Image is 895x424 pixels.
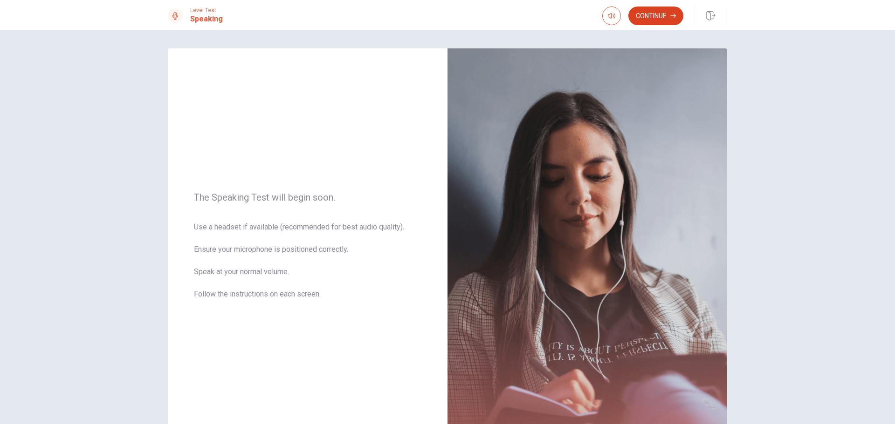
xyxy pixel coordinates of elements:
[194,192,421,203] span: The Speaking Test will begin soon.
[190,7,223,13] span: Level Test
[628,7,683,25] button: Continue
[194,222,421,311] span: Use a headset if available (recommended for best audio quality). Ensure your microphone is positi...
[190,13,223,25] h1: Speaking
